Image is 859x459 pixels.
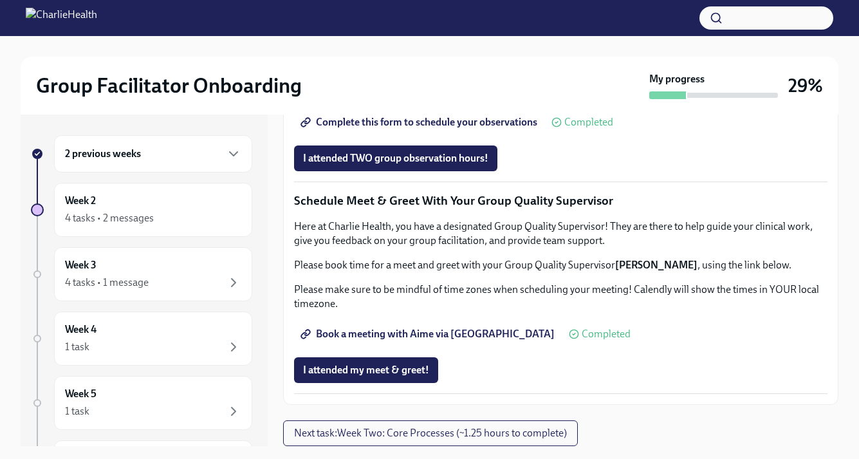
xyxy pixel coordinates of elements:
div: 1 task [65,340,89,354]
a: Week 24 tasks • 2 messages [31,183,252,237]
strong: [PERSON_NAME] [615,259,697,271]
button: I attended my meet & greet! [294,357,438,383]
div: 4 tasks • 2 messages [65,211,154,225]
a: Week 41 task [31,312,252,366]
strong: My progress [649,72,705,86]
span: Completed [582,329,631,339]
h6: Week 2 [65,194,96,208]
p: Please make sure to be mindful of time zones when scheduling your meeting! Calendly will show the... [294,283,827,311]
h6: Week 4 [65,323,97,337]
span: Complete this form to schedule your observations [303,116,537,129]
button: Next task:Week Two: Core Processes (~1.25 hours to complete) [283,420,578,446]
h6: Week 3 [65,258,97,272]
h3: 29% [788,74,823,97]
p: Schedule Meet & Greet With Your Group Quality Supervisor [294,192,827,209]
span: I attended my meet & greet! [303,364,429,377]
button: I attended TWO group observation hours! [294,145,497,171]
div: 1 task [65,404,89,418]
p: Here at Charlie Health, you have a designated Group Quality Supervisor! They are there to help gu... [294,220,827,248]
a: Week 51 task [31,376,252,430]
a: Week 34 tasks • 1 message [31,247,252,301]
img: CharlieHealth [26,8,97,28]
span: Completed [564,117,613,127]
span: I attended TWO group observation hours! [303,152,488,165]
div: 4 tasks • 1 message [65,276,149,290]
h6: 2 previous weeks [65,147,141,161]
h2: Group Facilitator Onboarding [36,73,302,98]
span: Next task : Week Two: Core Processes (~1.25 hours to complete) [294,427,567,440]
p: Please book time for a meet and greet with your Group Quality Supervisor , using the link below. [294,258,827,272]
h6: Week 5 [65,387,97,401]
a: Complete this form to schedule your observations [294,109,546,135]
a: Book a meeting with Aime via [GEOGRAPHIC_DATA] [294,321,564,347]
div: 2 previous weeks [54,135,252,173]
span: Book a meeting with Aime via [GEOGRAPHIC_DATA] [303,328,555,341]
